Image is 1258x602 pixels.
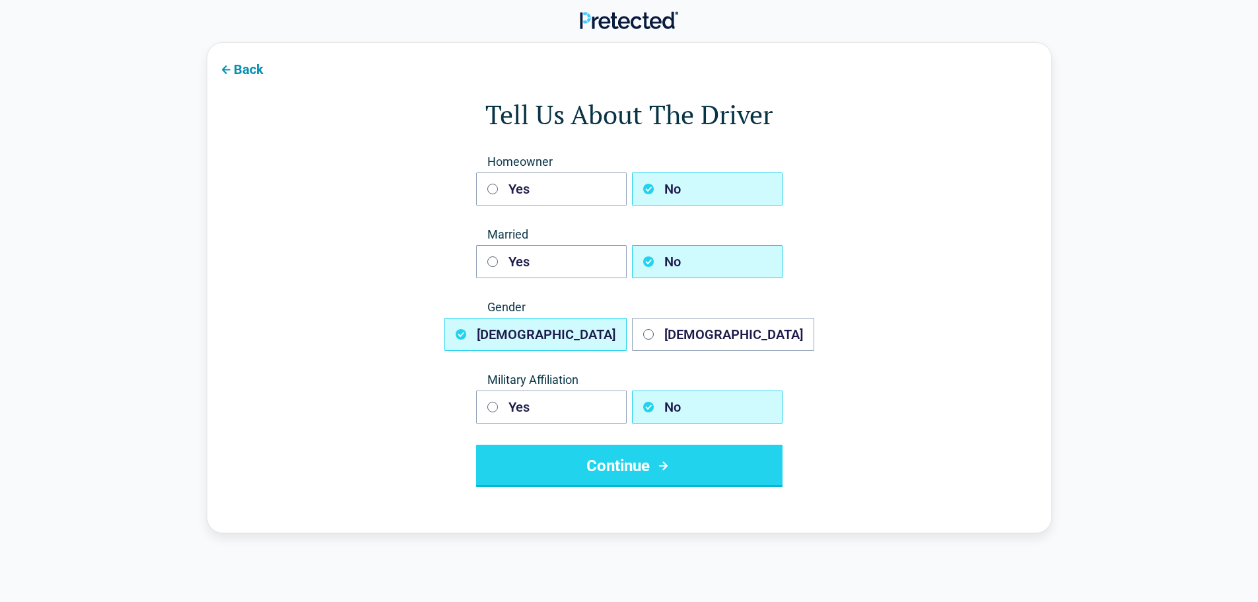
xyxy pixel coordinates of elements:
button: Continue [476,445,783,487]
button: Back [207,54,274,83]
span: Gender [476,299,783,315]
button: [DEMOGRAPHIC_DATA] [632,318,814,351]
button: No [632,245,783,278]
button: Yes [476,245,627,278]
button: Yes [476,172,627,206]
button: No [632,391,783,424]
span: Military Affiliation [476,372,783,388]
h1: Tell Us About The Driver [260,96,998,133]
button: Yes [476,391,627,424]
button: [DEMOGRAPHIC_DATA] [444,318,627,351]
span: Homeowner [476,154,783,170]
button: No [632,172,783,206]
span: Married [476,227,783,243]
